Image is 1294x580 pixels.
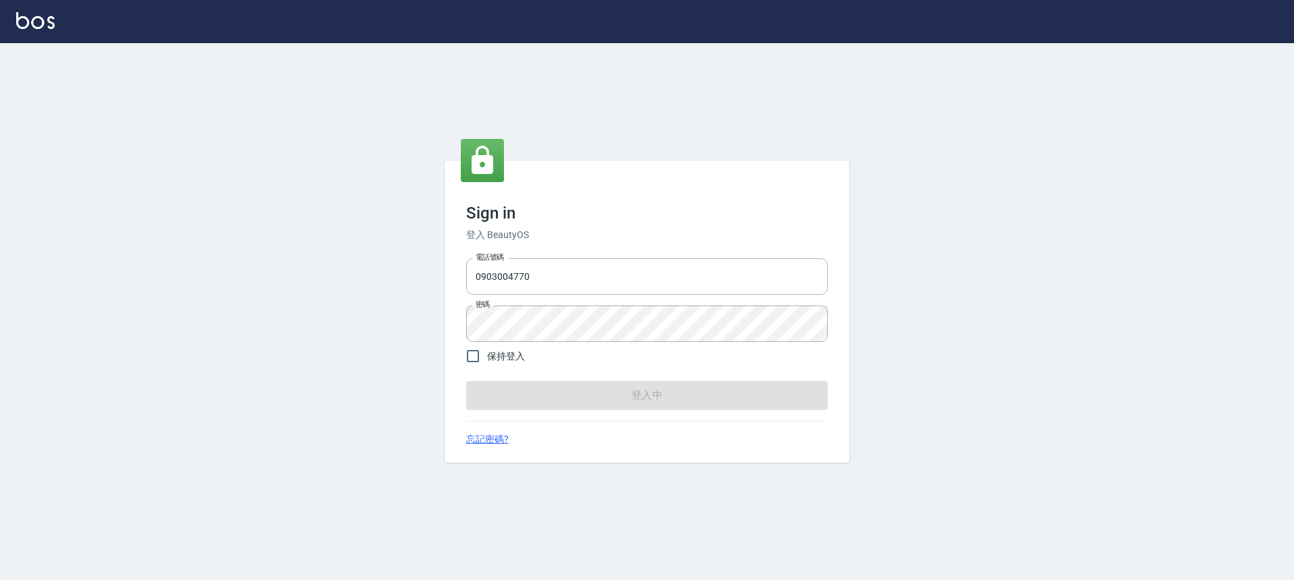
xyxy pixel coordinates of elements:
h3: Sign in [466,204,828,223]
img: Logo [16,12,55,29]
label: 密碼 [476,299,490,310]
span: 保持登入 [487,349,525,364]
a: 忘記密碼? [466,432,509,446]
label: 電話號碼 [476,252,504,262]
h6: 登入 BeautyOS [466,228,828,242]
